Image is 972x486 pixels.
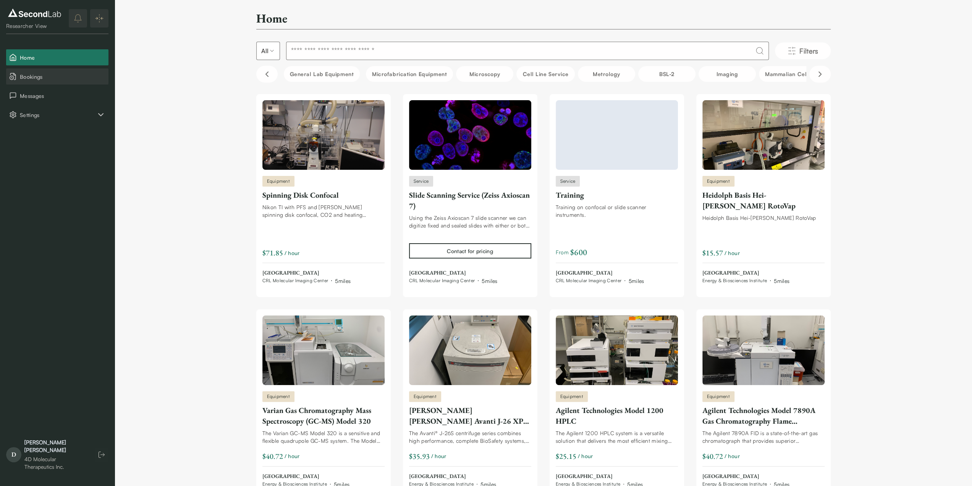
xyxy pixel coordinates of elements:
img: Agilent Technologies Model 1200 HPLC [556,315,678,385]
div: 5 miles [482,277,497,285]
button: Select listing type [256,42,280,60]
span: / hour [285,249,300,257]
div: Agilent Technologies Model 7890A Gas Chromatography Flame Ionization Detector [702,405,825,426]
div: The Agilent 1200 HPLC system is a versatile solution that delivers the most efficient mixing and ... [556,429,678,445]
div: $25.15 [556,451,576,462]
div: Contact for pricing [447,247,493,255]
button: Messages [6,88,108,104]
span: CRL Molecular Imaging Center [262,278,328,284]
a: Slide Scanning Service (Zeiss Axioscan 7)ServiceSlide Scanning Service (Zeiss Axioscan 7)Using th... [409,100,531,285]
button: General Lab equipment [284,66,360,82]
div: [PERSON_NAME] [PERSON_NAME] [24,439,87,454]
div: Agilent Technologies Model 1200 HPLC [556,405,678,426]
button: Microfabrication Equipment [366,66,453,82]
img: Slide Scanning Service (Zeiss Axioscan 7) [409,100,531,170]
div: 5 miles [628,277,644,285]
span: Messages [20,92,105,100]
button: Filters [775,42,831,59]
span: Equipment [414,393,437,400]
div: Researcher View [6,22,63,30]
span: Bookings [20,73,105,81]
div: Heidolph Basis Hei-[PERSON_NAME] RotoVap [702,214,825,222]
button: Microscopy [456,66,513,82]
div: The Agilent 7890A FID is a state-of-the-art gas chromatograph that provides superior performance ... [702,429,825,445]
div: Settings sub items [6,107,108,123]
span: Equipment [267,178,290,185]
div: Slide Scanning Service (Zeiss Axioscan 7) [409,190,531,211]
span: [GEOGRAPHIC_DATA] [702,473,790,480]
a: Heidolph Basis Hei-VAP HL RotoVapEquipmentHeidolph Basis Hei-[PERSON_NAME] RotoVapHeidolph Basis ... [702,100,825,285]
div: $71.85 [262,247,283,258]
button: Metrology [578,66,635,82]
div: $40.72 [702,451,723,462]
button: Cell line service [516,66,574,82]
span: D [6,447,21,462]
button: BSL-2 [638,66,695,82]
span: [GEOGRAPHIC_DATA] [262,473,350,480]
a: ServiceTrainingTraining on confocal or slide scanner instruments.From $600[GEOGRAPHIC_DATA]CRL Mo... [556,100,678,285]
span: / hour [725,452,740,460]
span: [GEOGRAPHIC_DATA] [409,269,498,277]
span: $ 600 [570,247,587,258]
div: 5 miles [335,277,351,285]
span: [GEOGRAPHIC_DATA] [702,269,790,277]
span: CRL Molecular Imaging Center [409,278,475,284]
span: / hour [578,452,593,460]
span: / hour [725,249,740,257]
div: $15.57 [702,247,723,258]
button: Bookings [6,68,108,85]
button: Log out [95,448,108,462]
span: Equipment [267,393,290,400]
img: Beckman Coulter Avanti J-26 XP Centrifuge [409,315,531,385]
span: [GEOGRAPHIC_DATA] [409,473,497,480]
span: Settings [20,111,96,119]
img: Spinning Disk Confocal [262,100,385,170]
div: Training [556,190,678,200]
button: Mammalian Cells [759,66,817,82]
button: notifications [69,9,87,28]
span: / hour [431,452,446,460]
img: logo [6,7,63,19]
span: Service [560,178,576,185]
span: Filters [799,46,818,56]
button: Scroll left [256,66,278,83]
a: Spinning Disk ConfocalEquipmentSpinning Disk ConfocalNikon TI with PFS and [PERSON_NAME] spinning... [262,100,385,285]
span: Energy & Biosciences Institute [702,278,767,284]
div: $40.72 [262,451,283,462]
span: Equipment [707,393,730,400]
div: 5 miles [774,277,789,285]
div: 4D Molecular Therapeutics Inc. [24,455,87,471]
span: Equipment [560,393,583,400]
div: Heidolph Basis Hei-[PERSON_NAME] RotoVap [702,190,825,211]
span: [GEOGRAPHIC_DATA] [556,473,643,480]
div: Nikon TI with PFS and [PERSON_NAME] spinning disk confocal, CO2 and heating incubation chamber wi... [262,203,385,219]
div: The Varian GC-MS Model 320 is a sensitive and flexible quadrupole GC-MS system. The Model 320 pro... [262,429,385,445]
button: Settings [6,107,108,123]
span: [GEOGRAPHIC_DATA] [556,269,644,277]
div: $35.93 [409,451,430,462]
div: Training on confocal or slide scanner instruments. [556,203,678,219]
span: [GEOGRAPHIC_DATA] [262,269,351,277]
span: Service [414,178,429,185]
div: Using the Zeiss Axioscan 7 slide scanner we can digitize fixed and sealed slides with either or b... [409,214,531,229]
div: [PERSON_NAME] [PERSON_NAME] Avanti J-26 XP Centrifuge [409,405,531,426]
button: Imaging [699,66,756,82]
button: Home [6,49,108,65]
button: Scroll right [809,66,831,83]
button: Expand/Collapse sidebar [90,9,108,28]
span: From [556,247,587,258]
img: Agilent Technologies Model 7890A Gas Chromatography Flame Ionization Detector [702,315,825,385]
img: Heidolph Basis Hei-VAP HL RotoVap [702,100,825,170]
div: Spinning Disk Confocal [262,190,385,200]
h2: Home [256,11,287,26]
div: The Avanti® J-26S centrifuge series combines high performance, complete BioSafety systems, and lo... [409,429,531,445]
img: Varian Gas Chromatography Mass Spectroscopy (GC-MS) Model 320 [262,315,385,385]
span: Equipment [707,178,730,185]
span: CRL Molecular Imaging Center [556,278,622,284]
